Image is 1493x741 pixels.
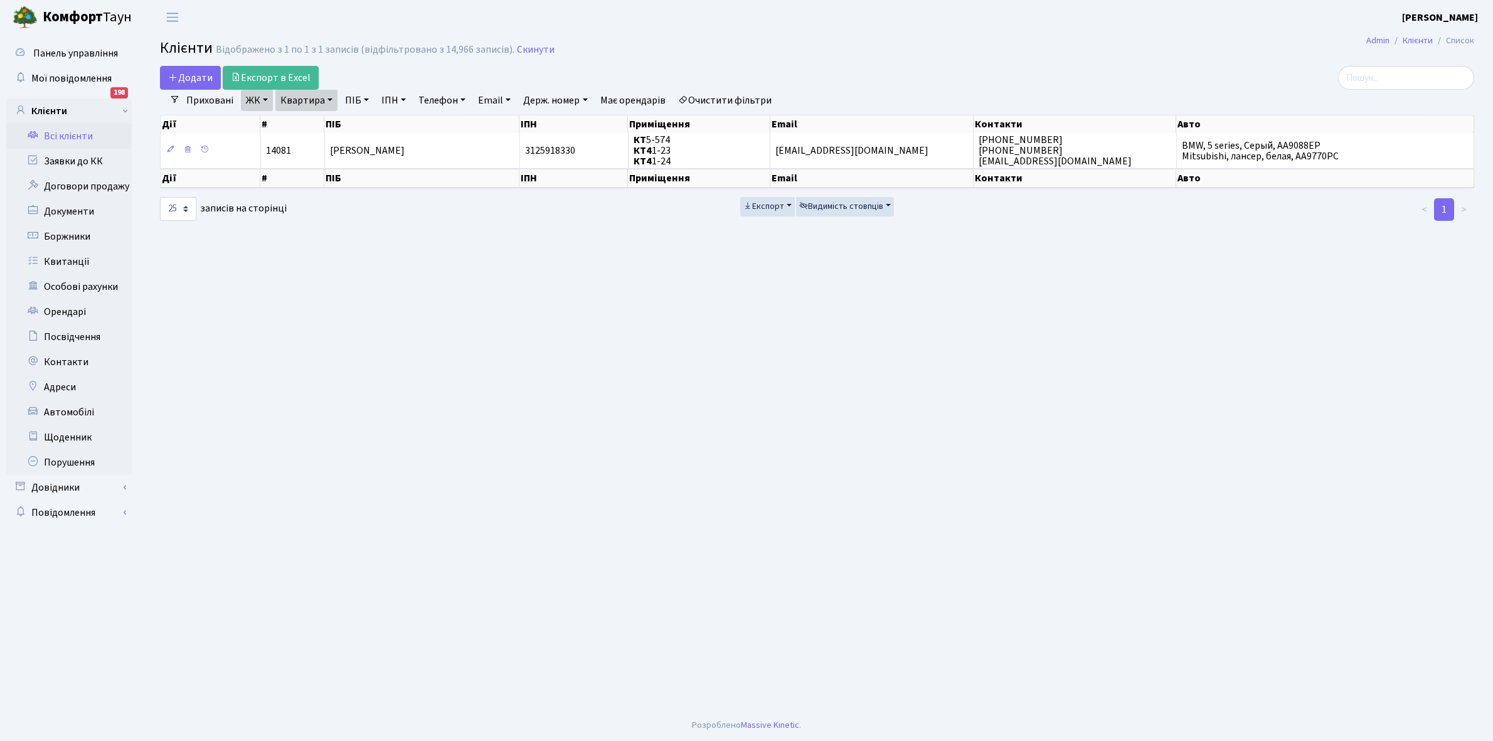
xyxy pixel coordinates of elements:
a: Клієнти [6,99,132,124]
a: Орендарі [6,299,132,324]
span: Панель управління [33,46,118,60]
b: КТ [634,133,646,147]
a: Особові рахунки [6,274,132,299]
a: Мої повідомлення198 [6,66,132,91]
div: Розроблено . [692,718,801,732]
span: [PHONE_NUMBER] [PHONE_NUMBER] [EMAIL_ADDRESS][DOMAIN_NAME] [979,133,1132,168]
a: Автомобілі [6,400,132,425]
img: logo.png [13,5,38,30]
a: Адреси [6,375,132,400]
a: Експорт в Excel [223,66,319,90]
span: Додати [168,71,213,85]
a: Admin [1366,34,1389,47]
span: Мої повідомлення [31,72,112,85]
th: ПІБ [324,169,519,188]
a: [PERSON_NAME] [1402,10,1478,25]
a: Телефон [413,90,470,111]
span: Таун [43,7,132,28]
th: Дії [161,169,260,188]
span: 3125918330 [525,144,575,157]
a: Держ. номер [518,90,592,111]
a: Клієнти [1403,34,1433,47]
a: Квартира [275,90,337,111]
div: 198 [110,87,128,99]
button: Експорт [740,197,795,216]
a: Приховані [181,90,238,111]
th: Email [770,115,974,133]
a: Квитанції [6,249,132,274]
th: Приміщення [628,115,770,133]
a: Massive Kinetic [741,718,799,732]
span: Клієнти [160,37,213,59]
span: [PERSON_NAME] [330,144,405,157]
a: ЖК [241,90,273,111]
a: Має орендарів [595,90,671,111]
th: Авто [1176,115,1474,133]
a: Заявки до КК [6,149,132,174]
th: # [260,115,324,133]
span: Експорт [743,200,784,213]
a: Email [473,90,516,111]
th: ІПН [519,115,628,133]
button: Переключити навігацію [157,7,188,28]
div: Відображено з 1 по 1 з 1 записів (відфільтровано з 14,966 записів). [216,44,514,56]
a: Додати [160,66,221,90]
a: Панель управління [6,41,132,66]
b: Комфорт [43,7,103,27]
a: ІПН [376,90,411,111]
a: Договори продажу [6,174,132,199]
button: Видимість стовпців [796,197,894,216]
a: Порушення [6,450,132,475]
a: Повідомлення [6,500,132,525]
label: записів на сторінці [160,197,287,221]
span: [EMAIL_ADDRESS][DOMAIN_NAME] [775,144,928,157]
a: ПІБ [340,90,374,111]
th: # [260,169,324,188]
th: Контакти [974,169,1177,188]
a: Всі клієнти [6,124,132,149]
th: Email [770,169,974,188]
th: ПІБ [324,115,519,133]
span: 5-574 1-23 1-24 [634,133,671,168]
a: Очистити фільтри [673,90,777,111]
span: BMW, 5 series, Серый, АА9088EP Mitsubishi, лансер, белая, АА9770РС [1182,139,1339,163]
span: Видимість стовпців [799,200,883,213]
b: КТ4 [634,155,652,169]
th: Авто [1176,169,1474,188]
th: Приміщення [628,169,770,188]
a: Посвідчення [6,324,132,349]
th: Контакти [974,115,1177,133]
input: Пошук... [1338,66,1474,90]
th: Дії [161,115,260,133]
select: записів на сторінці [160,197,196,221]
nav: breadcrumb [1347,28,1493,54]
th: ІПН [519,169,628,188]
a: Документи [6,199,132,224]
b: КТ4 [634,144,652,157]
span: 14081 [266,144,291,157]
a: Щоденник [6,425,132,450]
a: Скинути [517,44,555,56]
li: Список [1433,34,1474,48]
a: Боржники [6,224,132,249]
b: [PERSON_NAME] [1402,11,1478,24]
a: Довідники [6,475,132,500]
a: Контакти [6,349,132,375]
a: 1 [1434,198,1454,221]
